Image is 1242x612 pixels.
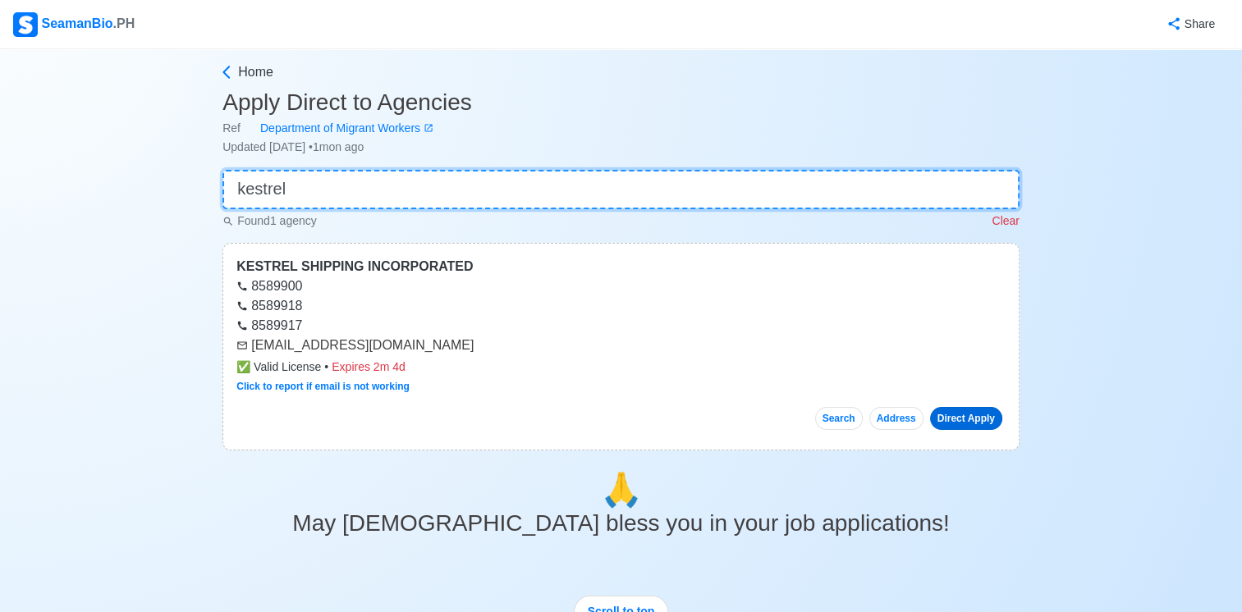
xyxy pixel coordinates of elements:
[236,299,302,313] a: 8589918
[236,257,1006,276] div: KESTREL SHIPPING INCORPORATED
[241,120,424,137] div: Department of Migrant Workers
[236,359,321,376] span: Valid License
[992,212,1019,230] p: Clear
[236,381,410,392] a: Click to report if email is not working
[222,140,364,153] span: Updated [DATE] • 1mon ago
[222,170,1020,209] input: 👉 Quick Search
[222,212,317,230] p: Found 1 agency
[113,16,135,30] span: .PH
[332,359,406,376] div: Expires 2m 4d
[13,12,135,37] div: SeamanBio
[1150,8,1229,40] button: Share
[222,89,1020,116] h3: Apply Direct to Agencies
[236,359,1006,376] div: •
[236,318,302,332] a: 8589917
[241,120,433,137] a: Department of Migrant Workers
[930,407,1002,430] a: Direct Apply
[869,407,923,430] button: Address
[601,472,642,508] span: pray
[222,120,1020,137] div: Ref
[218,62,1020,82] a: Home
[236,336,1006,355] div: [EMAIL_ADDRESS][DOMAIN_NAME]
[222,509,1020,537] h3: May [DEMOGRAPHIC_DATA] bless you in your job applications!
[236,279,302,293] a: 8589900
[236,360,250,373] span: check
[13,12,38,37] img: Logo
[815,407,863,430] button: Search
[238,62,273,82] span: Home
